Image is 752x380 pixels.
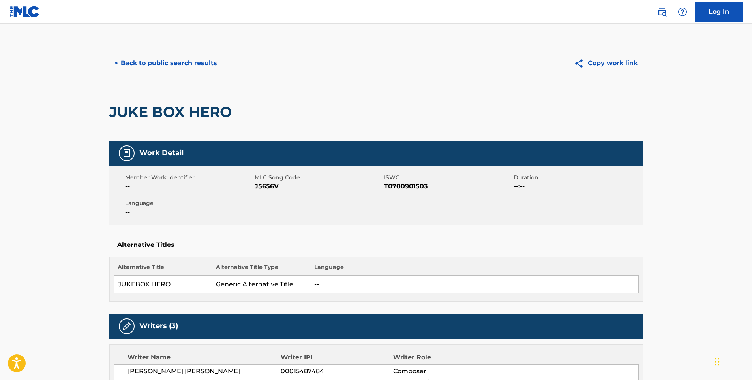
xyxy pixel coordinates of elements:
[109,103,236,121] h2: JUKE BOX HERO
[125,173,253,182] span: Member Work Identifier
[654,4,670,20] a: Public Search
[657,7,667,17] img: search
[125,199,253,207] span: Language
[114,276,212,293] td: JUKEBOX HERO
[122,322,131,331] img: Writers
[139,149,184,158] h5: Work Detail
[715,350,720,374] div: Drag
[310,263,638,276] th: Language
[128,353,281,362] div: Writer Name
[675,4,690,20] div: Help
[255,173,382,182] span: MLC Song Code
[678,7,687,17] img: help
[568,53,643,73] button: Copy work link
[281,367,393,376] span: 00015487484
[212,263,310,276] th: Alternative Title Type
[695,2,743,22] a: Log In
[212,276,310,293] td: Generic Alternative Title
[574,58,588,68] img: Copy work link
[281,353,393,362] div: Writer IPI
[122,149,131,158] img: Work Detail
[310,276,638,293] td: --
[713,342,752,380] iframe: Chat Widget
[125,182,253,191] span: --
[255,182,382,191] span: J5656V
[114,263,212,276] th: Alternative Title
[9,6,40,17] img: MLC Logo
[109,53,223,73] button: < Back to public search results
[139,322,178,331] h5: Writers (3)
[117,241,635,249] h5: Alternative Titles
[514,182,641,191] span: --:--
[384,182,512,191] span: T0700901503
[125,207,253,217] span: --
[384,173,512,182] span: ISWC
[128,367,281,376] span: [PERSON_NAME] [PERSON_NAME]
[393,367,495,376] span: Composer
[393,353,495,362] div: Writer Role
[514,173,641,182] span: Duration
